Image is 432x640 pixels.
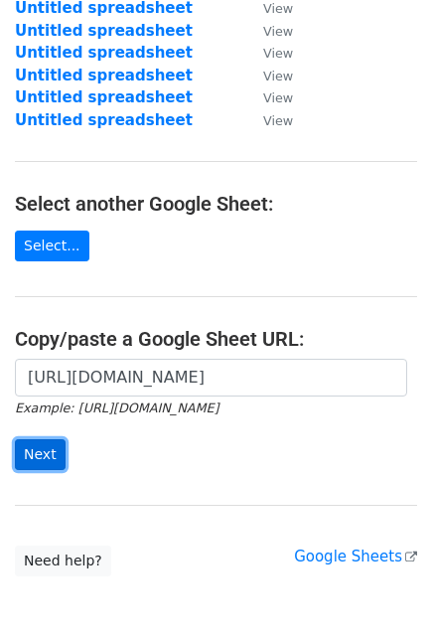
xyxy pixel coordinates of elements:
[294,548,417,565] a: Google Sheets
[243,22,293,40] a: View
[263,113,293,128] small: View
[15,44,193,62] a: Untitled spreadsheet
[263,46,293,61] small: View
[15,88,193,106] a: Untitled spreadsheet
[15,400,218,415] small: Example: [URL][DOMAIN_NAME]
[243,44,293,62] a: View
[263,1,293,16] small: View
[243,88,293,106] a: View
[15,327,417,351] h4: Copy/paste a Google Sheet URL:
[15,231,89,261] a: Select...
[15,192,417,216] h4: Select another Google Sheet:
[15,22,193,40] a: Untitled spreadsheet
[15,439,66,470] input: Next
[15,359,407,397] input: Paste your Google Sheet URL here
[15,111,193,129] a: Untitled spreadsheet
[263,69,293,83] small: View
[263,90,293,105] small: View
[15,546,111,576] a: Need help?
[15,67,193,84] a: Untitled spreadsheet
[243,111,293,129] a: View
[263,24,293,39] small: View
[243,67,293,84] a: View
[333,545,432,640] iframe: Chat Widget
